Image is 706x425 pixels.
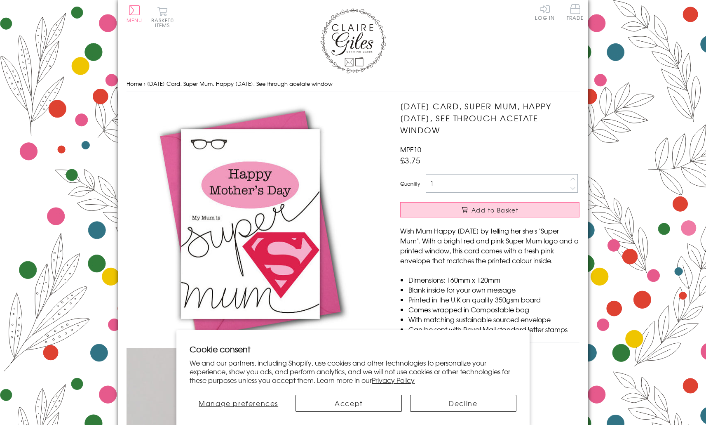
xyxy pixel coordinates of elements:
button: Decline [410,395,516,412]
a: Trade [567,4,584,22]
span: [DATE] Card, Super Mum, Happy [DATE], See through acetate window [147,80,333,87]
span: › [144,80,145,87]
p: We and our partners, including Shopify, use cookies and other technologies to personalize your ex... [190,359,516,384]
h2: Cookie consent [190,343,516,355]
span: Manage preferences [199,398,278,408]
a: Privacy Policy [372,375,415,385]
nav: breadcrumbs [127,76,580,92]
span: Add to Basket [471,206,518,214]
a: Home [127,80,142,87]
h1: [DATE] Card, Super Mum, Happy [DATE], See through acetate window [400,100,579,136]
li: Blank inside for your own message [408,285,579,295]
button: Accept [296,395,402,412]
button: Add to Basket [400,202,579,217]
a: Log In [535,4,555,20]
li: Printed in the U.K on quality 350gsm board [408,295,579,305]
button: Basket0 items [151,7,174,28]
span: Menu [127,17,143,24]
li: With matching sustainable sourced envelope [408,314,579,324]
label: Quantity [400,180,420,187]
button: Manage preferences [190,395,287,412]
button: Menu [127,5,143,23]
span: MPE10 [400,144,421,154]
p: Wish Mum Happy [DATE] by telling her she's "Super Mum". With a bright red and pink Super Mum logo... [400,226,579,265]
span: £3.75 [400,154,420,166]
span: 0 items [155,17,174,29]
span: Trade [567,4,584,20]
li: Dimensions: 160mm x 120mm [408,275,579,285]
img: Mother's Day Card, Super Mum, Happy Mother's Day, See through acetate window [127,100,374,348]
img: Claire Giles Greetings Cards [320,8,386,73]
li: Can be sent with Royal Mail standard letter stamps [408,324,579,334]
li: Comes wrapped in Compostable bag [408,305,579,314]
